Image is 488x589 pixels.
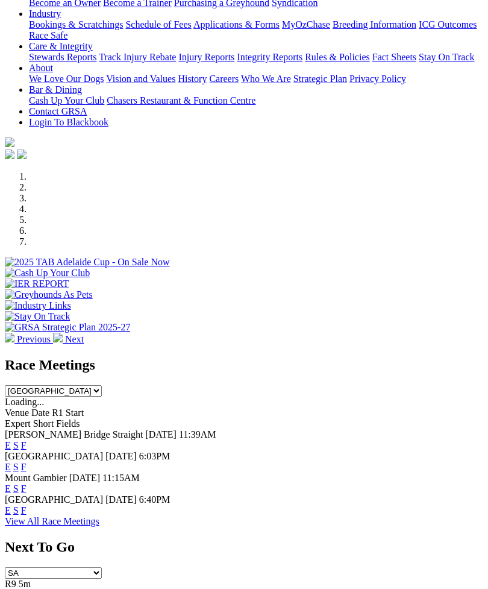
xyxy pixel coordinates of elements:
div: About [29,74,483,84]
a: E [5,440,11,450]
span: [DATE] [105,451,137,461]
span: Date [31,408,49,418]
a: F [21,483,27,494]
a: History [178,74,207,84]
img: GRSA Strategic Plan 2025-27 [5,322,130,333]
span: 11:15AM [102,473,140,483]
a: F [21,505,27,515]
img: Cash Up Your Club [5,268,90,279]
span: 5m [19,579,31,589]
div: Care & Integrity [29,52,483,63]
img: Stay On Track [5,311,70,322]
span: [DATE] [105,494,137,505]
a: MyOzChase [282,19,330,30]
a: Integrity Reports [237,52,302,62]
span: Expert [5,418,31,429]
a: Breeding Information [333,19,416,30]
a: Vision and Values [106,74,175,84]
h2: Race Meetings [5,357,483,373]
span: Previous [17,334,51,344]
a: Race Safe [29,30,67,40]
a: Bookings & Scratchings [29,19,123,30]
span: Loading... [5,397,44,407]
a: Careers [209,74,239,84]
img: 2025 TAB Adelaide Cup - On Sale Now [5,257,170,268]
a: Schedule of Fees [125,19,191,30]
a: Stewards Reports [29,52,96,62]
span: 6:40PM [139,494,170,505]
a: S [13,462,19,472]
a: S [13,483,19,494]
a: S [13,440,19,450]
a: Applications & Forms [193,19,280,30]
a: Injury Reports [178,52,234,62]
div: Bar & Dining [29,95,483,106]
span: 6:03PM [139,451,170,461]
a: Previous [5,334,53,344]
a: E [5,505,11,515]
a: Privacy Policy [349,74,406,84]
a: Chasers Restaurant & Function Centre [107,95,255,106]
span: [GEOGRAPHIC_DATA] [5,494,103,505]
span: [DATE] [145,429,177,439]
a: F [21,440,27,450]
a: E [5,483,11,494]
a: Rules & Policies [305,52,370,62]
span: Venue [5,408,29,418]
h2: Next To Go [5,539,483,555]
a: F [21,462,27,472]
span: Short [33,418,54,429]
a: Contact GRSA [29,106,87,116]
img: Industry Links [5,300,71,311]
span: [PERSON_NAME] Bridge Straight [5,429,143,439]
span: [DATE] [69,473,101,483]
a: Care & Integrity [29,41,93,51]
span: [GEOGRAPHIC_DATA] [5,451,103,461]
span: Next [65,334,84,344]
span: Fields [56,418,80,429]
a: About [29,63,53,73]
a: Bar & Dining [29,84,82,95]
a: Track Injury Rebate [99,52,176,62]
a: Fact Sheets [372,52,416,62]
img: chevron-left-pager-white.svg [5,333,14,342]
a: S [13,505,19,515]
a: View All Race Meetings [5,516,99,526]
div: Industry [29,19,483,41]
span: R9 [5,579,16,589]
span: 11:39AM [179,429,216,439]
a: We Love Our Dogs [29,74,104,84]
img: facebook.svg [5,150,14,159]
img: Greyhounds As Pets [5,289,93,300]
a: Cash Up Your Club [29,95,104,106]
a: Next [53,334,84,344]
a: Strategic Plan [293,74,347,84]
span: R1 Start [52,408,84,418]
a: Who We Are [241,74,291,84]
img: twitter.svg [17,150,27,159]
a: Stay On Track [419,52,474,62]
span: Mount Gambier [5,473,67,483]
img: logo-grsa-white.png [5,137,14,147]
img: chevron-right-pager-white.svg [53,333,63,342]
a: Industry [29,8,61,19]
img: IER REPORT [5,279,69,289]
a: ICG Outcomes [419,19,477,30]
a: Login To Blackbook [29,117,108,127]
a: E [5,462,11,472]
